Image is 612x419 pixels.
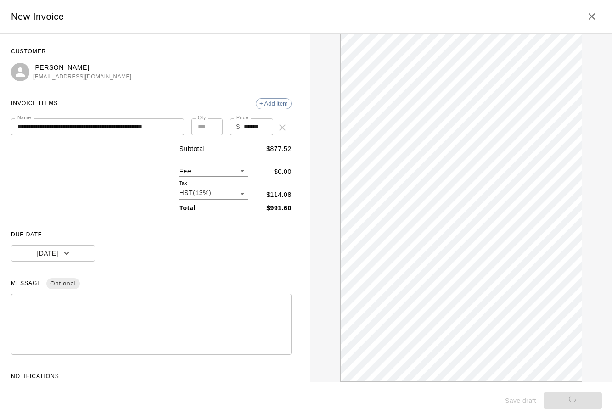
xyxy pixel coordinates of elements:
[11,276,292,291] span: MESSAGE
[11,245,95,262] button: [DATE]
[256,100,291,107] span: + Add item
[33,73,132,82] span: [EMAIL_ADDRESS][DOMAIN_NAME]
[11,228,292,242] span: DUE DATE
[266,190,292,200] p: $ 114.08
[11,45,292,59] span: CUSTOMER
[33,63,132,73] p: [PERSON_NAME]
[236,122,240,132] p: $
[46,276,79,292] span: Optional
[236,114,248,121] label: Price
[11,11,64,23] h5: New Invoice
[266,144,292,154] p: $ 877.52
[179,144,205,154] p: Subtotal
[17,114,31,121] label: Name
[179,188,248,200] div: HST ( 13 %)
[256,98,292,109] div: + Add item
[583,7,601,26] button: Close
[11,96,58,111] span: INVOICE ITEMS
[198,114,206,121] label: Qty
[179,179,187,186] label: Tax
[274,167,292,177] p: $ 0.00
[266,204,292,212] b: $ 991.60
[11,369,292,384] span: NOTIFICATIONS
[179,204,195,212] b: Total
